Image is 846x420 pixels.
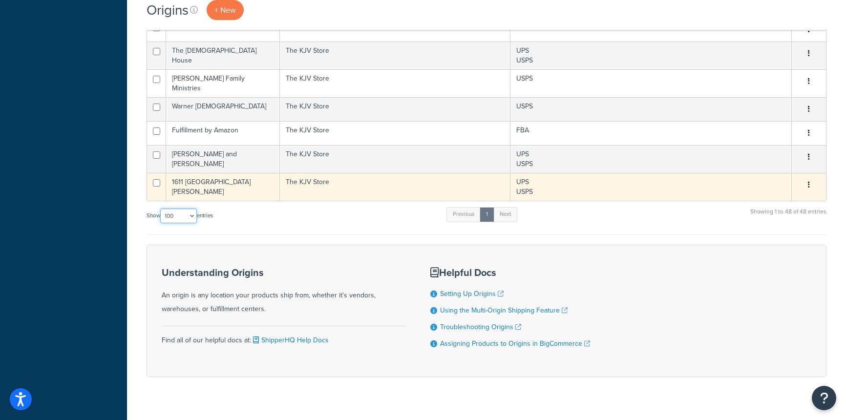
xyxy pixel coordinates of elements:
td: [PERSON_NAME] Family Ministries [166,69,280,97]
td: UPS USPS [510,145,792,173]
select: Showentries [160,209,197,223]
div: An origin is any location your products ship from, whether it's vendors, warehouses, or fulfillme... [162,267,406,316]
a: 1 [480,207,494,222]
span: + New [214,4,236,16]
td: The KJV Store [280,69,510,97]
td: The KJV Store [280,97,510,121]
div: Find all of our helpful docs at: [162,326,406,347]
td: The KJV Store [280,42,510,69]
h1: Origins [147,0,189,20]
h3: Understanding Origins [162,267,406,278]
td: USPS [510,97,792,121]
td: Warner [DEMOGRAPHIC_DATA] [166,97,280,121]
td: USPS [510,69,792,97]
td: [PERSON_NAME] and [PERSON_NAME] [166,145,280,173]
td: Fulfillment by Amazon [166,121,280,145]
td: 1611 [GEOGRAPHIC_DATA][PERSON_NAME] [166,173,280,201]
td: FBA [510,121,792,145]
td: The KJV Store [280,145,510,173]
a: Using the Multi-Origin Shipping Feature [440,305,568,315]
a: Troubleshooting Origins [440,322,521,332]
td: The KJV Store [280,121,510,145]
a: ShipperHQ Help Docs [251,335,329,345]
a: Previous [446,207,481,222]
a: Next [493,207,517,222]
h3: Helpful Docs [430,267,590,278]
td: UPS USPS [510,42,792,69]
td: UPS USPS [510,173,792,201]
td: The [DEMOGRAPHIC_DATA] House [166,42,280,69]
a: Setting Up Origins [440,289,504,299]
button: Open Resource Center [812,386,836,410]
a: Assigning Products to Origins in BigCommerce [440,338,590,349]
div: Showing 1 to 48 of 48 entries [750,206,826,227]
td: The KJV Store [280,173,510,201]
label: Show entries [147,209,213,223]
